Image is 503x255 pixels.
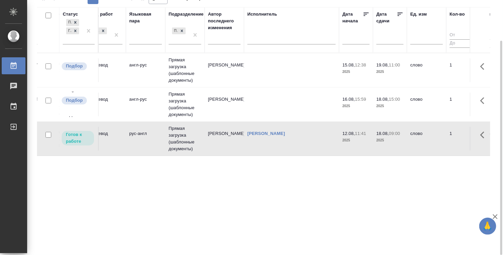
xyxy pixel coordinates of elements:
p: 2025 [376,68,404,75]
td: 1 [446,58,480,82]
input: От [450,31,477,39]
div: Можно подбирать исполнителей [61,62,95,71]
button: Здесь прячутся важные кнопки [476,93,492,109]
p: 15:00 [389,97,400,102]
p: Подбор [66,63,83,70]
p: Готов к работе [66,131,90,145]
p: 2025 [376,137,404,144]
p: ИНТЕГРЕЙТЕД ЭНЕРДЖИ СИСТЕМС ЛИМИТЕД /... [51,91,83,118]
span: 🙏 [482,219,493,233]
td: [PERSON_NAME] [205,58,244,82]
div: Прямая загрузка (шаблонные документы) [172,27,178,35]
button: Здесь прячутся важные кнопки [476,58,492,75]
td: Прямая загрузка (шаблонные документы) [165,87,205,121]
div: Готов к работе [66,27,72,35]
div: Исполнитель может приступить к работе [61,130,95,146]
td: англ-рус [126,93,165,116]
input: До [450,39,477,48]
div: Дата начала [342,11,363,24]
td: слово [407,58,446,82]
td: [PERSON_NAME] [205,93,244,116]
p: 15:59 [355,97,366,102]
p: Перевод [90,130,123,137]
td: Прямая загрузка (шаблонные документы) [165,122,205,156]
p: 11:41 [355,131,366,136]
button: Здесь прячутся важные кнопки [476,127,492,143]
td: Прямая загрузка (шаблонные документы) [165,53,205,87]
div: Можно подбирать исполнителей [61,96,95,105]
p: 16.08, [342,97,355,102]
p: Перевод [90,96,123,103]
div: Вид работ [90,11,113,18]
div: Дата сдачи [376,11,397,24]
p: Подбор [66,97,83,104]
div: Статус [63,11,78,18]
div: Подбор, Готов к работе [66,18,80,27]
td: слово [407,93,446,116]
p: 11:00 [389,62,400,67]
p: 18.08, [376,131,389,136]
td: 1 [446,93,480,116]
td: 1 [446,127,480,151]
p: 15.08, [342,62,355,67]
div: Подбор [66,19,72,26]
p: 2025 [376,103,404,110]
p: Перевод [90,62,123,68]
div: Языковая пара [129,11,162,24]
p: 2025 [342,103,370,110]
p: 12.08, [342,131,355,136]
td: англ-рус [126,58,165,82]
td: слово [407,127,446,151]
td: рус-англ [126,127,165,151]
button: 🙏 [479,218,496,235]
div: Прямая загрузка (шаблонные документы) [171,27,186,35]
div: Кол-во [450,11,465,18]
div: Подбор, Готов к работе [66,27,80,35]
p: 2025 [342,137,370,144]
p: 12:38 [355,62,366,67]
div: Перевод [93,27,108,35]
p: 2025 [342,68,370,75]
div: Автор последнего изменения [208,11,241,31]
div: Ед. изм [410,11,427,18]
div: Исполнитель [247,11,277,18]
a: [PERSON_NAME] [247,131,285,136]
div: Подразделение [169,11,204,18]
td: [PERSON_NAME] [205,127,244,151]
p: 09:00 [389,131,400,136]
p: 18.08, [376,97,389,102]
p: 19.08, [376,62,389,67]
